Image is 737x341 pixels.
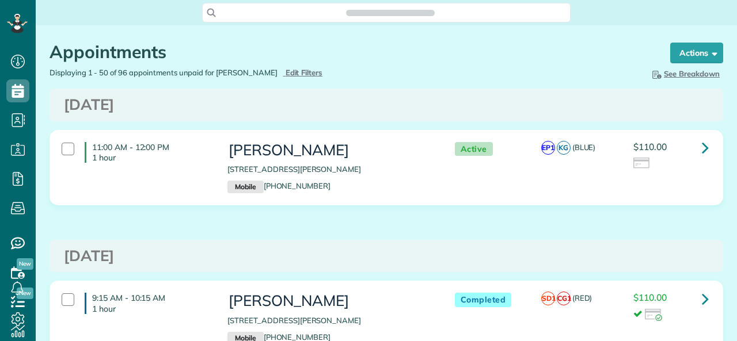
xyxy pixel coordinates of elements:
[227,181,263,193] small: Mobile
[286,68,323,77] span: Edit Filters
[64,248,709,265] h3: [DATE]
[227,293,431,309] h3: [PERSON_NAME]
[455,293,512,307] span: Completed
[633,292,667,303] span: $110.00
[50,43,648,62] h1: Appointments
[557,292,571,305] span: CG1
[227,164,431,175] p: [STREET_ADDRESS][PERSON_NAME]
[227,142,431,159] h3: [PERSON_NAME]
[541,141,555,155] span: EP1
[17,258,33,270] span: New
[358,7,423,18] span: Search ZenMaid…
[455,142,493,156] span: Active
[92,152,210,163] p: 1 hour
[541,292,555,305] span: SD1
[283,68,323,77] a: Edit Filters
[633,141,667,152] span: $110.00
[64,97,709,113] h3: [DATE]
[92,304,210,314] p: 1 hour
[227,181,330,190] a: Mobile[PHONE_NUMBER]
[572,293,592,302] span: (RED)
[572,143,596,152] span: (BLUE)
[85,293,210,313] h4: 9:15 AM - 10:15 AM
[41,67,386,78] div: Displaying 1 - 50 of 96 appointments unpaid for [PERSON_NAME]
[650,69,720,78] span: See Breakdown
[85,142,210,163] h4: 11:00 AM - 12:00 PM
[670,43,723,63] button: Actions
[647,67,723,80] button: See Breakdown
[645,309,662,321] img: icon_credit_card_success-27c2c4fc500a7f1a58a13ef14842cb958d03041fefb464fd2e53c949a5770e83.png
[227,315,431,326] p: [STREET_ADDRESS][PERSON_NAME]
[557,141,571,155] span: KG
[633,158,651,170] img: icon_credit_card_neutral-3d9a980bd25ce6dbb0f2033d7200983694762465c175678fcbc2d8f4bc43548e.png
